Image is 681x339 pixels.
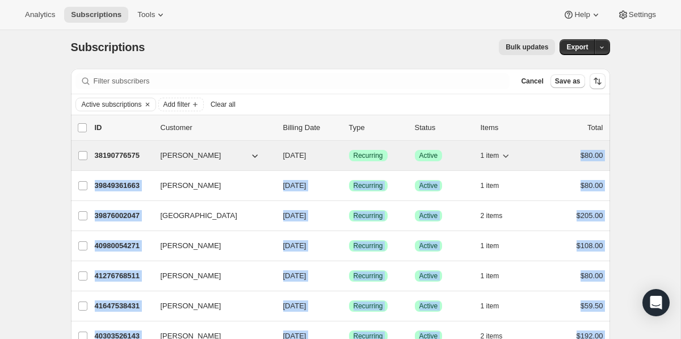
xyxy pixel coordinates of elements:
[161,240,221,252] span: [PERSON_NAME]
[587,122,603,133] p: Total
[481,238,512,254] button: 1 item
[481,271,499,281] span: 1 item
[95,268,603,284] div: 41276768511[PERSON_NAME][DATE]SuccessRecurringSuccessActive1 item$80.00
[283,151,306,160] span: [DATE]
[516,74,548,88] button: Cancel
[419,271,438,281] span: Active
[76,98,142,111] button: Active subscriptions
[419,302,438,311] span: Active
[158,98,204,111] button: Add filter
[154,207,267,225] button: [GEOGRAPHIC_DATA]
[577,241,603,250] span: $108.00
[95,300,152,312] p: 41647538431
[283,122,340,133] p: Billing Date
[154,147,267,165] button: [PERSON_NAME]
[481,241,499,250] span: 1 item
[481,151,499,160] span: 1 item
[283,271,306,280] span: [DATE]
[95,150,152,161] p: 38190776575
[142,98,153,111] button: Clear
[506,43,548,52] span: Bulk updates
[206,98,240,111] button: Clear all
[419,211,438,220] span: Active
[521,77,543,86] span: Cancel
[581,181,603,190] span: $80.00
[82,100,142,109] span: Active subscriptions
[349,122,406,133] div: Type
[95,122,603,133] div: IDCustomerBilling DateTypeStatusItemsTotal
[481,122,537,133] div: Items
[25,10,55,19] span: Analytics
[154,177,267,195] button: [PERSON_NAME]
[354,211,383,220] span: Recurring
[419,181,438,190] span: Active
[354,181,383,190] span: Recurring
[94,73,510,89] input: Filter subscribers
[95,240,152,252] p: 40980054271
[590,73,606,89] button: Sort the results
[581,151,603,160] span: $80.00
[95,180,152,191] p: 39849361663
[71,10,121,19] span: Subscriptions
[354,241,383,250] span: Recurring
[211,100,236,109] span: Clear all
[481,208,515,224] button: 2 items
[629,10,656,19] span: Settings
[95,270,152,282] p: 41276768511
[481,178,512,194] button: 1 item
[18,7,62,23] button: Analytics
[163,100,190,109] span: Add filter
[95,122,152,133] p: ID
[481,298,512,314] button: 1 item
[560,39,595,55] button: Export
[283,302,306,310] span: [DATE]
[481,211,503,220] span: 2 items
[95,298,603,314] div: 41647538431[PERSON_NAME][DATE]SuccessRecurringSuccessActive1 item$59.50
[550,74,585,88] button: Save as
[566,43,588,52] span: Export
[161,300,221,312] span: [PERSON_NAME]
[354,151,383,160] span: Recurring
[481,181,499,190] span: 1 item
[642,289,670,316] div: Open Intercom Messenger
[354,302,383,311] span: Recurring
[154,297,267,315] button: [PERSON_NAME]
[283,241,306,250] span: [DATE]
[64,7,128,23] button: Subscriptions
[137,10,155,19] span: Tools
[555,77,581,86] span: Save as
[611,7,663,23] button: Settings
[415,122,472,133] p: Status
[354,271,383,281] span: Recurring
[481,148,512,164] button: 1 item
[419,241,438,250] span: Active
[154,267,267,285] button: [PERSON_NAME]
[95,238,603,254] div: 40980054271[PERSON_NAME][DATE]SuccessRecurringSuccessActive1 item$108.00
[481,268,512,284] button: 1 item
[95,178,603,194] div: 39849361663[PERSON_NAME][DATE]SuccessRecurringSuccessActive1 item$80.00
[154,237,267,255] button: [PERSON_NAME]
[581,302,603,310] span: $59.50
[71,41,145,53] span: Subscriptions
[556,7,608,23] button: Help
[161,150,221,161] span: [PERSON_NAME]
[481,302,499,311] span: 1 item
[161,122,274,133] p: Customer
[95,208,603,224] div: 39876002047[GEOGRAPHIC_DATA][DATE]SuccessRecurringSuccessActive2 items$205.00
[581,271,603,280] span: $80.00
[95,148,603,164] div: 38190776575[PERSON_NAME][DATE]SuccessRecurringSuccessActive1 item$80.00
[283,211,306,220] span: [DATE]
[131,7,173,23] button: Tools
[161,210,237,221] span: [GEOGRAPHIC_DATA]
[283,181,306,190] span: [DATE]
[419,151,438,160] span: Active
[577,211,603,220] span: $205.00
[95,210,152,221] p: 39876002047
[499,39,555,55] button: Bulk updates
[161,270,221,282] span: [PERSON_NAME]
[574,10,590,19] span: Help
[161,180,221,191] span: [PERSON_NAME]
